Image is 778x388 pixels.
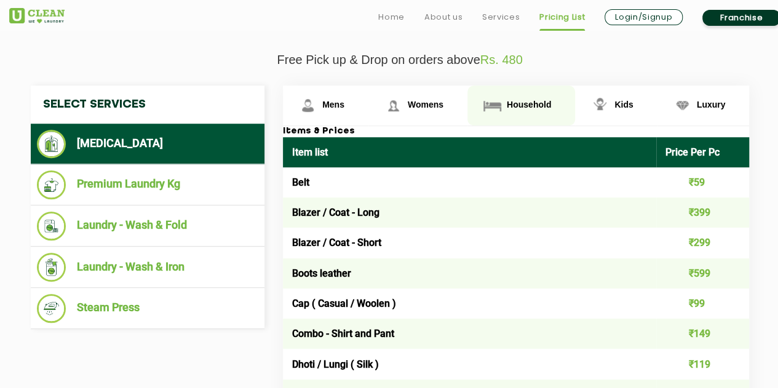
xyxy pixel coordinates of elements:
a: Login/Signup [605,9,683,25]
th: Item list [283,137,656,167]
td: Cap ( Casual / Woolen ) [283,288,656,319]
li: Laundry - Wash & Fold [37,212,258,240]
span: Household [507,100,551,109]
img: Premium Laundry Kg [37,170,66,199]
td: ₹119 [656,349,750,379]
img: Laundry - Wash & Fold [37,212,66,240]
img: Kids [589,95,611,116]
span: Rs. 480 [480,53,523,66]
td: ₹99 [656,288,750,319]
a: Services [482,10,520,25]
span: Kids [614,100,633,109]
span: Mens [322,100,344,109]
th: Price Per Pc [656,137,750,167]
a: Pricing List [539,10,585,25]
img: UClean Laundry and Dry Cleaning [9,8,65,23]
a: About us [424,10,462,25]
span: Luxury [697,100,726,109]
img: Dry Cleaning [37,130,66,158]
img: Laundry - Wash & Iron [37,253,66,282]
li: Laundry - Wash & Iron [37,253,258,282]
td: Blazer / Coat - Short [283,228,656,258]
td: ₹299 [656,228,750,258]
span: Womens [408,100,443,109]
td: Blazer / Coat - Long [283,197,656,228]
img: Steam Press [37,294,66,323]
td: ₹399 [656,197,750,228]
td: Belt [283,167,656,197]
img: Womens [383,95,404,116]
td: Combo - Shirt and Pant [283,319,656,349]
td: ₹59 [656,167,750,197]
h3: Items & Prices [283,126,749,137]
li: Premium Laundry Kg [37,170,258,199]
img: Mens [297,95,319,116]
a: Home [378,10,405,25]
h4: Select Services [31,85,264,124]
td: ₹599 [656,258,750,288]
img: Household [482,95,503,116]
img: Luxury [672,95,693,116]
td: Dhoti / Lungi ( Silk ) [283,349,656,379]
td: ₹149 [656,319,750,349]
td: Boots leather [283,258,656,288]
li: Steam Press [37,294,258,323]
li: [MEDICAL_DATA] [37,130,258,158]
